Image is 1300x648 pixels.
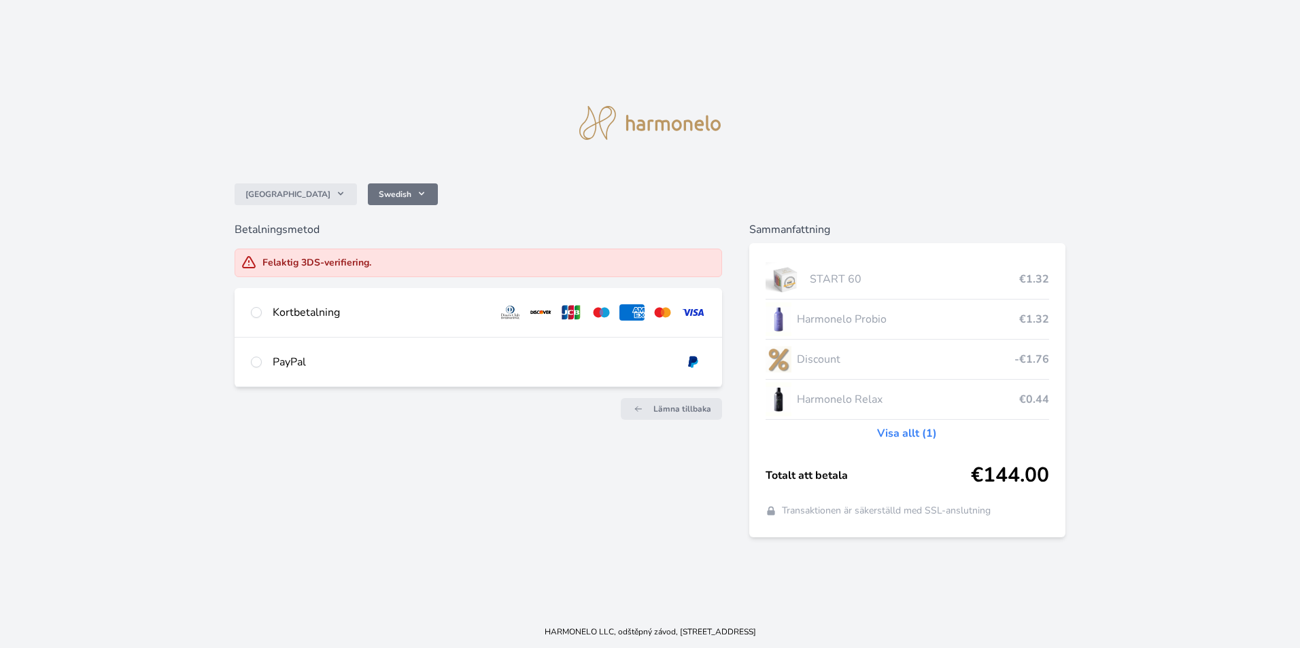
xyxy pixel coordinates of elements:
span: START 60 [810,271,1019,287]
span: -€1.76 [1014,351,1049,367]
img: discount-lo.png [766,342,791,376]
img: mc.svg [650,304,675,321]
img: amex.svg [619,304,645,321]
button: Swedish [368,183,438,205]
span: Totalt att betala [766,467,971,484]
span: Transaktionen är säkerställd med SSL-anslutning [782,504,991,518]
h6: Betalningsmetod [235,221,722,238]
span: Lämna tillbaka [653,403,711,414]
span: Discount [797,351,1014,367]
span: Harmonelo Probio [797,311,1019,327]
a: Visa allt (1) [877,425,937,442]
h6: Sammanfattning [749,221,1065,238]
img: jcb.svg [559,304,584,321]
div: Kortbetalning [273,304,486,321]
img: logo.svg [579,106,721,140]
img: discover.svg [528,304,553,321]
span: Harmonelo Relax [797,391,1019,408]
img: maestro.svg [589,304,614,321]
img: start.jpg [766,262,804,296]
img: paypal.svg [681,354,706,370]
span: Swedish [379,189,411,200]
div: PayPal [273,354,670,370]
img: diners.svg [498,304,523,321]
span: €0.44 [1019,391,1049,408]
span: €1.32 [1019,311,1049,327]
button: [GEOGRAPHIC_DATA] [235,183,357,205]
span: €1.32 [1019,271,1049,287]
img: visa.svg [681,304,706,321]
img: CLEAN_PROBIO_se_stinem_x-lo.jpg [766,302,791,336]
span: €144.00 [971,463,1049,488]
span: [GEOGRAPHIC_DATA] [245,189,330,200]
a: Lämna tillbaka [621,398,722,420]
div: Felaktig 3DS-verifiering. [262,256,371,270]
img: CLEAN_RELAX_se_stinem_x-lo.jpg [766,382,791,416]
